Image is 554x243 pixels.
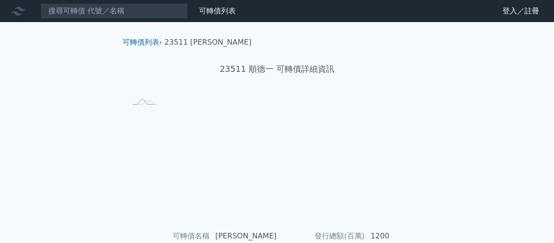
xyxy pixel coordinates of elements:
[41,3,188,19] input: 搜尋可轉債 代號／名稱
[508,199,554,243] iframe: Chat Widget
[164,37,251,48] li: 23511 [PERSON_NAME]
[210,230,277,242] td: [PERSON_NAME]
[115,63,439,75] h1: 23511 順德一 可轉債詳細資訊
[122,37,162,48] li: ›
[365,230,428,242] td: 1200
[277,230,365,242] td: 發行總額(百萬)
[495,4,547,18] a: 登入／註冊
[199,6,236,15] a: 可轉債列表
[122,38,159,46] a: 可轉債列表
[126,230,210,242] td: 可轉債名稱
